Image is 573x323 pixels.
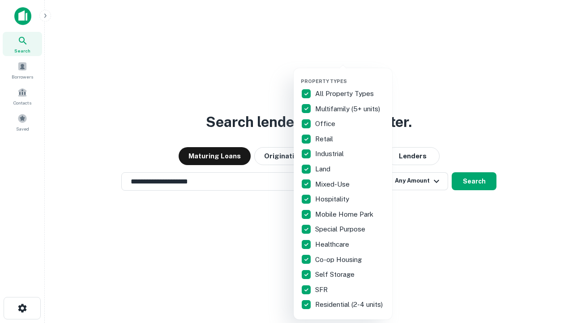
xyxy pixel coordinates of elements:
p: Special Purpose [315,224,367,235]
p: Hospitality [315,194,351,205]
p: Retail [315,134,335,144]
p: Self Storage [315,269,356,280]
p: SFR [315,284,329,295]
p: All Property Types [315,88,376,99]
p: Healthcare [315,239,351,250]
p: Office [315,118,337,129]
iframe: Chat Widget [528,251,573,294]
p: Mobile Home Park [315,209,375,220]
p: Industrial [315,148,346,159]
span: Property Types [301,79,347,84]
p: Mixed-Use [315,179,351,190]
p: Multifamily (5+ units) [315,104,382,114]
p: Residential (2-4 units) [315,299,385,310]
p: Co-op Housing [315,254,363,265]
p: Land [315,164,332,175]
